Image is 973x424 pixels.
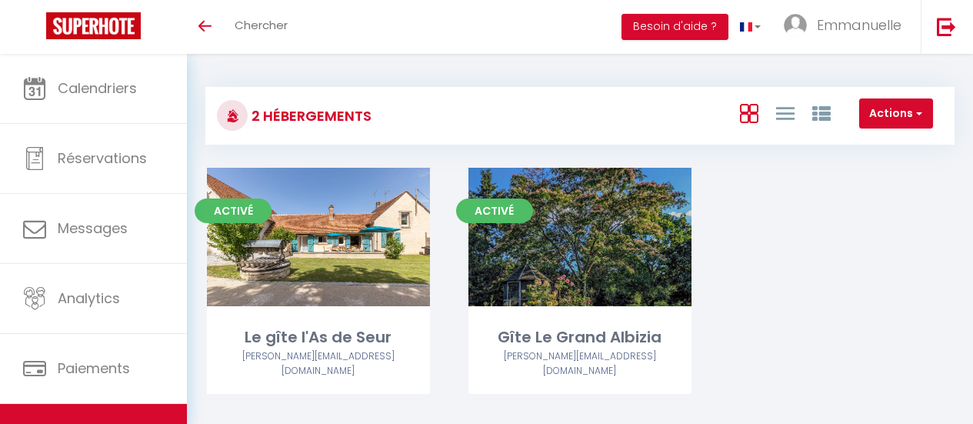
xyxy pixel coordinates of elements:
button: Besoin d'aide ? [621,14,728,40]
span: Chercher [235,17,288,33]
div: Le gîte l'As de Seur [207,326,430,349]
button: Actions [859,98,933,129]
h3: 2 Hébergements [248,98,372,133]
a: Vue en Liste [776,100,795,125]
img: logout [937,17,956,36]
span: Calendriers [58,78,137,98]
div: Airbnb [468,349,691,379]
span: Emmanuelle [817,15,901,35]
div: Airbnb [207,349,430,379]
span: Activé [195,199,272,223]
a: Vue par Groupe [812,100,831,125]
span: Activé [456,199,533,223]
img: Super Booking [46,12,141,39]
span: Réservations [58,149,147,168]
span: Analytics [58,289,120,308]
img: ... [784,14,807,37]
span: Paiements [58,359,130,378]
a: Vue en Box [740,100,758,125]
div: Gîte Le Grand Albizia [468,326,691,349]
span: Messages [58,219,128,238]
